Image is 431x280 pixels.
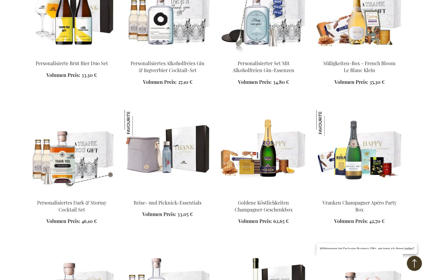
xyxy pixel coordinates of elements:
a: Volumen Preis: 33,30 € [46,72,97,79]
img: Vranken Champagne Apéro Party Box [316,110,403,194]
a: Volumen Preis: 35,30 € [334,79,385,86]
span: 46,10 € [81,218,97,224]
span: 33,30 € [81,72,97,78]
span: 33,05 € [177,211,193,217]
a: Personalised Dark & Stormy Cocktail Set [29,192,115,198]
span: Volumen Preis: [238,218,272,224]
span: Volumen Preis: [334,218,368,224]
img: Goldene Köstlichkeiten Champagner Geschenkbox [220,110,307,194]
span: Volumen Preis: [238,79,272,85]
a: Vranken Champagne Apéro Party Box Vranken Champagner Apéro Party Box [316,192,403,198]
a: Volumen Preis: 27,10 € [143,79,192,86]
img: Reise- und Picknick-Essentials [125,110,151,136]
span: 62,65 € [273,218,289,224]
span: Volumen Preis: [46,218,80,224]
span: 27,10 € [178,79,192,85]
a: Volumen Preis: 34,80 € [238,79,289,86]
a: Goldene Köstlichkeiten Champagner Geschenkbox [220,192,307,198]
img: Personalised Dark & Stormy Cocktail Set [29,110,115,194]
img: Travel & Picknick Essentials [125,110,211,194]
a: Volumen Preis: 62,65 € [238,218,289,225]
span: Volumen Preis: [143,79,177,85]
a: Vranken Champagner Apéro Party Box [322,199,397,213]
a: Goldene Köstlichkeiten Champagner Geschenkbox [235,199,293,213]
img: Vranken Champagner Apéro Party Box [316,110,342,136]
span: Volumen Preis: [142,211,176,217]
a: Volumen Preis: 46,10 € [46,218,97,225]
a: Sweet Treats Box - French Bloom Le Blanc Small Süßigkeiten-Box - French Bloom Le Blanc Klein [316,52,403,58]
span: Volumen Preis: [334,79,368,85]
span: 42,70 € [369,218,385,224]
a: Personalised Non-Alcholic Gin Essenstials Set Personalisierter Set Mit Alkoholfreien Gin-Essenzen [220,52,307,58]
a: Süßigkeiten-Box - French Bloom Le Blanc Klein [323,60,395,73]
a: Personalised Non-alcoholc Gin & Ginger Beer Set Personalisiertes Alkoholfreies Gin & Ingwerbier C... [125,52,211,58]
span: 35,30 € [369,79,385,85]
a: Reise- und Picknick-Essentials [134,199,201,206]
a: Travel & Picknick Essentials Reise- und Picknick-Essentials [125,192,211,198]
a: Volumen Preis: 33,05 € [142,211,193,218]
a: Personalisiertes Alkoholfreies Gin & Ingwerbier Cocktail-Set [131,60,204,73]
span: 34,80 € [273,79,289,85]
span: Volumen Preis: [46,72,80,78]
a: Volumen Preis: 42,70 € [334,218,385,225]
a: Personalisierte Brut Bier Duo Set [36,60,108,66]
a: Personalisiertes Dark & Stormy Cocktail Set [37,199,106,213]
a: Personalisierter Set Mit Alkoholfreien Gin-Essenzen [233,60,294,73]
a: Personalised Champagne Beer Personalisierte Brut Bier Duo Set [29,52,115,58]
